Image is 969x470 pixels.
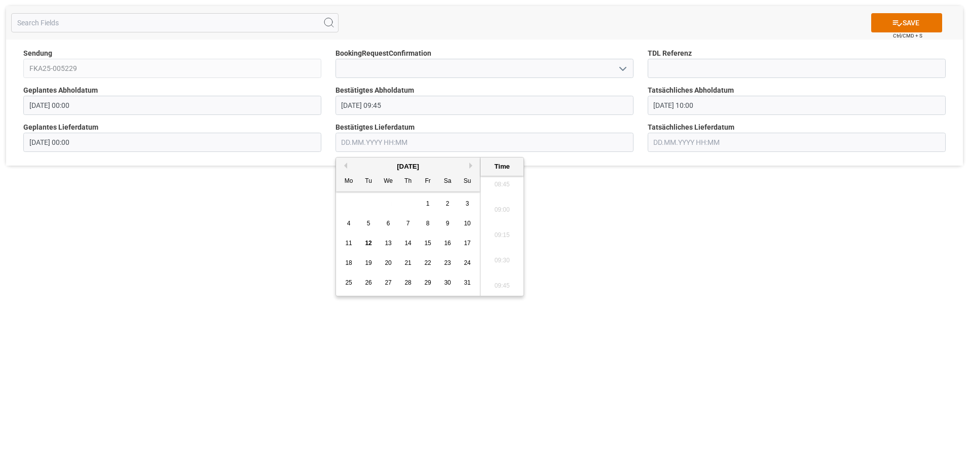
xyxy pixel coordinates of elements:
span: 17 [464,240,470,247]
div: Choose Saturday, August 16th, 2025 [441,237,454,250]
span: 30 [444,279,451,286]
span: 11 [345,240,352,247]
span: 16 [444,240,451,247]
span: 31 [464,279,470,286]
span: 9 [446,220,450,227]
span: 6 [387,220,390,227]
span: 7 [406,220,410,227]
span: 15 [424,240,431,247]
div: Th [402,175,415,188]
span: 24 [464,259,470,266]
div: Choose Monday, August 4th, 2025 [343,217,355,230]
span: 29 [424,279,431,286]
span: Sendung [23,48,52,59]
span: 2 [446,200,450,207]
div: Choose Tuesday, August 19th, 2025 [362,257,375,269]
div: Choose Monday, August 25th, 2025 [343,277,355,289]
div: Tu [362,175,375,188]
div: Choose Tuesday, August 5th, 2025 [362,217,375,230]
div: Choose Friday, August 29th, 2025 [422,277,434,289]
span: 12 [365,240,371,247]
span: 18 [345,259,352,266]
span: 26 [365,279,371,286]
button: open menu [614,61,629,76]
div: Choose Tuesday, August 26th, 2025 [362,277,375,289]
span: 10 [464,220,470,227]
span: 3 [466,200,469,207]
div: Choose Thursday, August 21st, 2025 [402,257,415,269]
div: Choose Monday, August 18th, 2025 [343,257,355,269]
span: 13 [385,240,391,247]
input: DD.MM.YYYY HH:MM [336,96,633,115]
span: Tatsächliches Abholdatum [648,85,734,96]
div: Time [483,162,521,172]
input: DD.MM.YYYY HH:MM [648,96,946,115]
div: Choose Thursday, August 14th, 2025 [402,237,415,250]
span: TDL Referenz [648,48,692,59]
span: 19 [365,259,371,266]
span: 27 [385,279,391,286]
button: Next Month [469,163,475,169]
span: 4 [347,220,351,227]
div: Choose Wednesday, August 13th, 2025 [382,237,395,250]
div: Choose Sunday, August 3rd, 2025 [461,198,474,210]
div: Choose Wednesday, August 20th, 2025 [382,257,395,269]
span: 21 [404,259,411,266]
div: Choose Friday, August 1st, 2025 [422,198,434,210]
input: DD.MM.YYYY HH:MM [648,133,946,152]
span: 14 [404,240,411,247]
div: Choose Monday, August 11th, 2025 [343,237,355,250]
div: Choose Saturday, August 30th, 2025 [441,277,454,289]
input: DD.MM.YYYY HH:MM [23,133,321,152]
div: Choose Wednesday, August 6th, 2025 [382,217,395,230]
div: Choose Friday, August 15th, 2025 [422,237,434,250]
span: 25 [345,279,352,286]
div: Choose Friday, August 8th, 2025 [422,217,434,230]
div: Choose Tuesday, August 12th, 2025 [362,237,375,250]
div: Choose Sunday, August 17th, 2025 [461,237,474,250]
div: Choose Sunday, August 31st, 2025 [461,277,474,289]
div: Choose Wednesday, August 27th, 2025 [382,277,395,289]
span: Geplantes Abholdatum [23,85,98,96]
span: Bestätigtes Abholdatum [336,85,414,96]
div: Choose Friday, August 22nd, 2025 [422,257,434,269]
span: Bestätigtes Lieferdatum [336,122,415,133]
span: 23 [444,259,451,266]
div: Sa [441,175,454,188]
span: 1 [426,200,430,207]
input: DD.MM.YYYY HH:MM [336,133,633,152]
span: Geplantes Lieferdatum [23,122,98,133]
div: [DATE] [336,162,480,172]
button: Previous Month [341,163,347,169]
input: DD.MM.YYYY HH:MM [23,96,321,115]
input: Search Fields [11,13,339,32]
span: BookingRequestConfirmation [336,48,431,59]
span: Tatsächliches Lieferdatum [648,122,734,133]
span: 28 [404,279,411,286]
div: Fr [422,175,434,188]
div: Mo [343,175,355,188]
span: 20 [385,259,391,266]
span: 8 [426,220,430,227]
div: month 2025-08 [339,194,477,293]
span: 22 [424,259,431,266]
div: Choose Saturday, August 9th, 2025 [441,217,454,230]
div: Choose Saturday, August 2nd, 2025 [441,198,454,210]
div: Su [461,175,474,188]
div: We [382,175,395,188]
button: SAVE [871,13,942,32]
div: Choose Sunday, August 10th, 2025 [461,217,474,230]
div: Choose Thursday, August 28th, 2025 [402,277,415,289]
span: Ctrl/CMD + S [893,32,922,40]
div: Choose Sunday, August 24th, 2025 [461,257,474,269]
div: Choose Thursday, August 7th, 2025 [402,217,415,230]
div: Choose Saturday, August 23rd, 2025 [441,257,454,269]
span: 5 [367,220,370,227]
